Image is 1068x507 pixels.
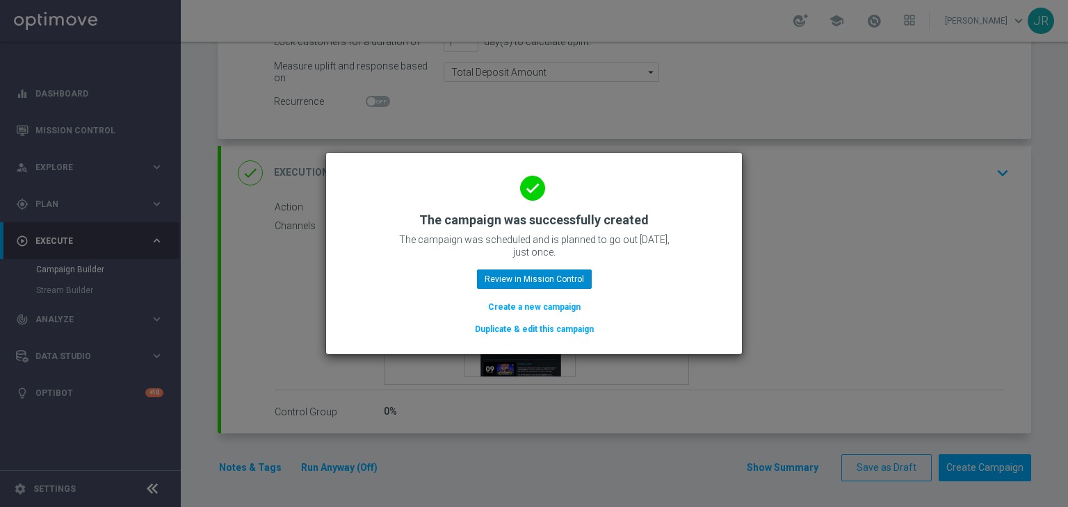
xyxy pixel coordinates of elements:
[477,269,592,289] button: Review in Mission Control
[395,233,673,258] p: The campaign was scheduled and is planned to go out [DATE], just once.
[520,176,545,201] i: done
[419,212,649,228] h2: The campaign was successfully created
[474,322,595,337] button: Duplicate & edit this campaign
[487,299,582,315] button: Create a new campaign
